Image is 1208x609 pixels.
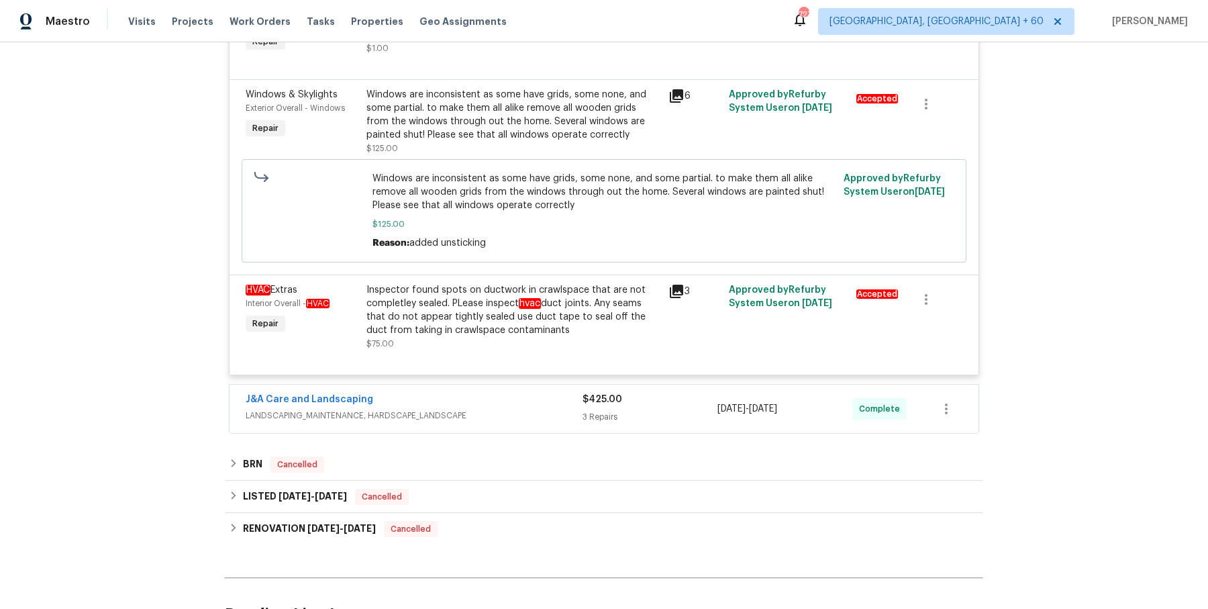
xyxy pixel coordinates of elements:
[172,15,213,28] span: Projects
[802,299,832,308] span: [DATE]
[230,15,291,28] span: Work Orders
[225,449,983,481] div: BRN Cancelled
[915,187,945,197] span: [DATE]
[372,218,836,231] span: $125.00
[802,103,832,113] span: [DATE]
[344,524,376,533] span: [DATE]
[366,44,389,52] span: $1.00
[225,513,983,545] div: RENOVATION [DATE]-[DATE]Cancelled
[829,15,1044,28] span: [GEOGRAPHIC_DATA], [GEOGRAPHIC_DATA] + 60
[306,299,330,308] em: HVAC
[315,491,347,501] span: [DATE]
[246,104,345,112] span: Exterior Overall - Windows
[128,15,156,28] span: Visits
[307,524,340,533] span: [DATE]
[246,409,583,422] span: LANDSCAPING_MAINTENANCE, HARDSCAPE_LANDSCAPE
[279,491,347,501] span: -
[356,490,407,504] span: Cancelled
[246,285,297,295] span: Extras
[366,144,398,152] span: $125.00
[729,285,832,308] span: Approved by Refurby System User on
[307,17,335,26] span: Tasks
[246,285,270,295] em: HVAC
[409,238,486,248] span: added unsticking
[372,238,409,248] span: Reason:
[366,340,394,348] span: $75.00
[225,481,983,513] div: LISTED [DATE]-[DATE]Cancelled
[46,15,90,28] span: Maestro
[717,404,746,414] span: [DATE]
[1107,15,1188,28] span: [PERSON_NAME]
[243,489,347,505] h6: LISTED
[856,94,898,103] em: Accepted
[583,395,622,404] span: $425.00
[729,90,832,113] span: Approved by Refurby System User on
[247,122,284,135] span: Repair
[272,458,323,471] span: Cancelled
[419,15,507,28] span: Geo Assignments
[246,395,373,404] a: J&A Care and Landscaping
[307,524,376,533] span: -
[668,88,721,104] div: 6
[717,402,777,416] span: -
[844,174,945,197] span: Approved by Refurby System User on
[749,404,777,414] span: [DATE]
[372,172,836,212] span: Windows are inconsistent as some have grids, some none, and some partial. to make them all alike ...
[366,88,660,142] div: Windows are inconsistent as some have grids, some none, and some partial. to make them all alike ...
[243,457,262,473] h6: BRN
[247,317,284,330] span: Repair
[243,521,376,537] h6: RENOVATION
[799,8,808,21] div: 727
[366,283,660,337] div: Inspector found spots on ductwork in crawlspace that are not completley sealed. PLease inspect du...
[668,283,721,299] div: 3
[385,522,436,536] span: Cancelled
[859,402,905,416] span: Complete
[279,491,311,501] span: [DATE]
[856,289,898,299] em: Accepted
[583,410,717,424] div: 3 Repairs
[519,298,541,309] em: hvac
[246,90,338,99] span: Windows & Skylights
[246,299,330,308] span: Interior Overall -
[351,15,403,28] span: Properties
